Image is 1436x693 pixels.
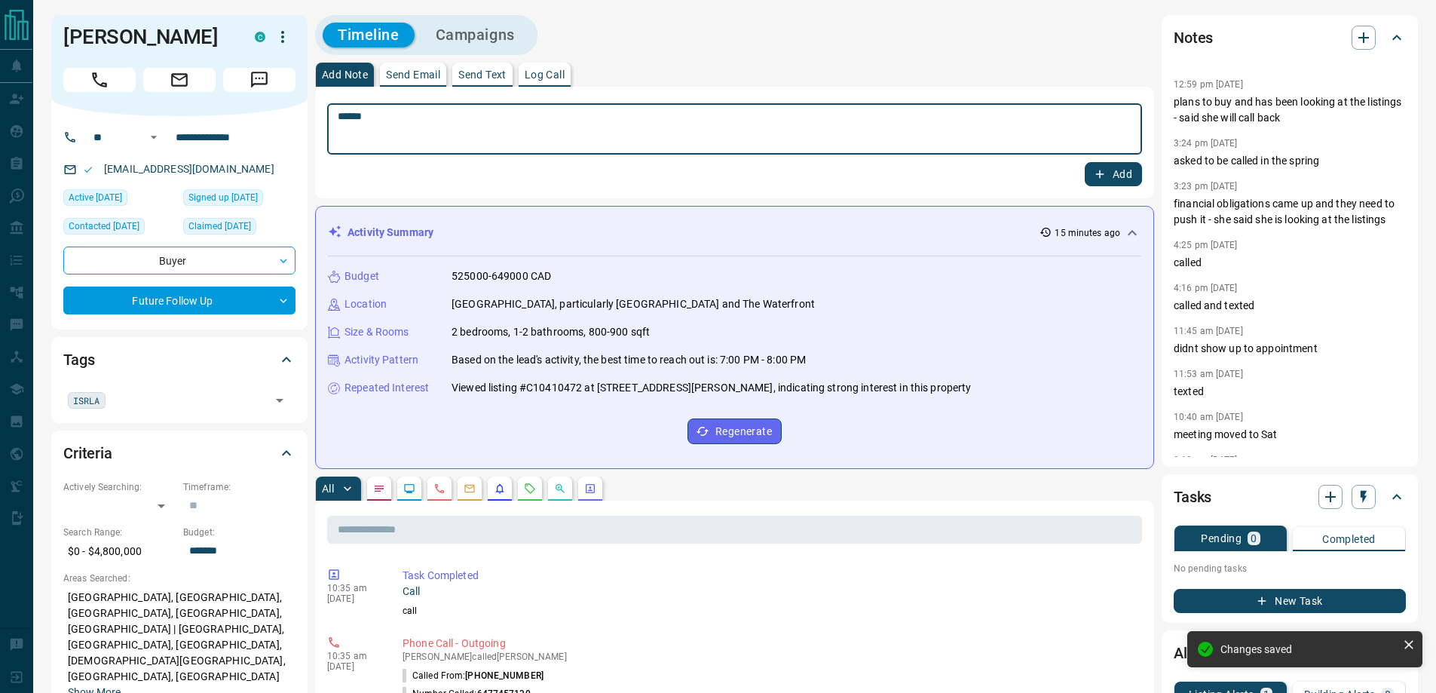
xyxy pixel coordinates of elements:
p: Activity Summary [348,225,433,241]
p: Size & Rooms [344,324,409,340]
div: Future Follow Up [63,287,295,314]
svg: Agent Actions [584,483,596,495]
button: Timeline [323,23,415,48]
div: Fri Nov 15 2024 [63,189,176,210]
p: [DATE] [327,661,380,672]
span: Active [DATE] [69,190,122,205]
p: [DATE] [327,593,380,604]
div: Activity Summary15 minutes ago [328,219,1141,247]
button: Open [145,128,163,146]
p: 3:23 pm [DATE] [1174,181,1238,192]
p: Call [403,584,1136,599]
h1: [PERSON_NAME] [63,25,232,49]
p: 10:35 am [327,583,380,593]
p: Actively Searching: [63,480,176,494]
p: call [403,604,1136,618]
p: Activity Pattern [344,352,418,368]
p: Pending [1201,533,1242,544]
svg: Notes [373,483,385,495]
h2: Tasks [1174,485,1211,509]
p: No pending tasks [1174,557,1406,580]
button: Regenerate [687,419,782,444]
div: condos.ca [255,32,265,42]
svg: Emails [464,483,476,495]
p: 4:16 pm [DATE] [1174,283,1238,293]
svg: Requests [524,483,536,495]
p: Based on the lead's activity, the best time to reach out is: 7:00 PM - 8:00 PM [452,352,806,368]
span: Email [143,68,216,92]
p: Add Note [322,69,368,80]
div: Alerts [1174,635,1406,671]
p: 12:59 pm [DATE] [1174,79,1243,90]
svg: Opportunities [554,483,566,495]
p: 2 bedrooms, 1-2 bathrooms, 800-900 sqft [452,324,650,340]
p: 11:53 am [DATE] [1174,369,1243,379]
p: Log Call [525,69,565,80]
p: Search Range: [63,526,176,539]
svg: Lead Browsing Activity [403,483,415,495]
h2: Notes [1174,26,1213,50]
div: Mon Apr 24 2017 [183,189,295,210]
span: ISRLA [73,393,100,408]
p: [PERSON_NAME] called [PERSON_NAME] [403,652,1136,662]
p: Phone Call - Outgoing [403,636,1136,652]
span: Claimed [DATE] [188,219,251,234]
div: Changes saved [1220,643,1397,655]
p: plans to buy and has been looking at the listings - said she will call back [1174,94,1406,126]
svg: Calls [433,483,445,495]
p: Timeframe: [183,480,295,494]
h2: Alerts [1174,641,1213,665]
p: 525000-649000 CAD [452,268,551,284]
a: [EMAIL_ADDRESS][DOMAIN_NAME] [104,163,274,175]
p: Areas Searched: [63,572,295,585]
div: Tue Mar 25 2025 [63,218,176,239]
p: meeting moved to Sat [1174,427,1406,443]
div: Tasks [1174,479,1406,515]
div: Buyer [63,247,295,274]
button: New Task [1174,589,1406,613]
div: Fri Mar 08 2024 [183,218,295,239]
p: 0 [1251,533,1257,544]
p: Budget [344,268,379,284]
span: Contacted [DATE] [69,219,139,234]
p: Repeated Interest [344,380,429,396]
p: called [1174,255,1406,271]
p: 3:24 pm [DATE] [1174,138,1238,149]
svg: Email Valid [83,164,93,175]
p: Called From: [403,669,543,682]
p: texted [1174,384,1406,400]
p: 11:45 am [DATE] [1174,326,1243,336]
span: Call [63,68,136,92]
p: Completed [1322,534,1376,544]
p: Viewed listing #C10410472 at [STREET_ADDRESS][PERSON_NAME], indicating strong interest in this pr... [452,380,972,396]
button: Campaigns [421,23,530,48]
p: Send Text [458,69,507,80]
p: All [322,483,334,494]
p: Location [344,296,387,312]
p: didnt show up to appointment [1174,341,1406,357]
span: Message [223,68,295,92]
span: [PHONE_NUMBER] [465,670,543,681]
div: Tags [63,342,295,378]
p: 10:40 am [DATE] [1174,412,1243,422]
p: 4:25 pm [DATE] [1174,240,1238,250]
p: Budget: [183,526,295,539]
p: 10:35 am [327,651,380,661]
button: Open [269,390,290,411]
span: Signed up [DATE] [188,190,258,205]
p: 9:18 am [DATE] [1174,455,1238,465]
p: asked to be called in the spring [1174,153,1406,169]
div: Notes [1174,20,1406,56]
p: Task Completed [403,568,1136,584]
p: 15 minutes ago [1055,226,1120,240]
svg: Listing Alerts [494,483,506,495]
p: Send Email [386,69,440,80]
p: called and texted [1174,298,1406,314]
button: Add [1085,162,1142,186]
p: $0 - $4,800,000 [63,539,176,564]
h2: Tags [63,348,94,372]
div: Criteria [63,435,295,471]
p: [GEOGRAPHIC_DATA], particularly [GEOGRAPHIC_DATA] and The Waterfront [452,296,815,312]
h2: Criteria [63,441,112,465]
p: financial obligations came up and they need to push it - she said she is looking at the listings [1174,196,1406,228]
